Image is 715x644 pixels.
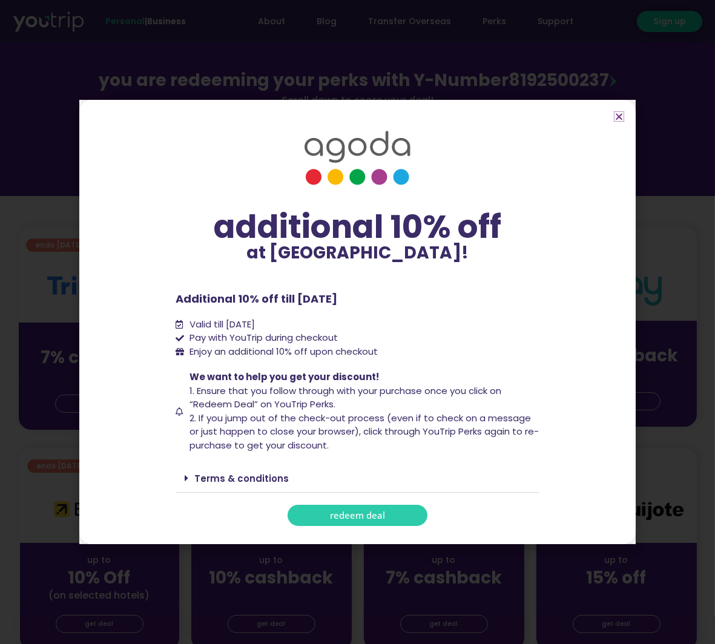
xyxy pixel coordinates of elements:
span: 2. If you jump out of the check-out process (even if to check on a message or just happen to clos... [189,412,539,452]
span: Valid till [DATE] [186,318,255,332]
a: Terms & conditions [195,472,289,485]
p: Additional 10% off till [DATE] [176,291,539,307]
span: Enjoy an additional 10% off upon checkout [189,345,378,358]
span: redeem deal [330,511,385,520]
a: redeem deal [288,505,427,526]
div: Terms & conditions [176,464,539,493]
p: at [GEOGRAPHIC_DATA]! [176,245,539,261]
div: additional 10% off [176,209,539,245]
span: We want to help you get your discount! [189,370,379,383]
a: Close [615,112,624,121]
span: 1. Ensure that you follow through with your purchase once you click on “Redeem Deal” on YouTrip P... [189,384,501,411]
span: Pay with YouTrip during checkout [186,331,338,345]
